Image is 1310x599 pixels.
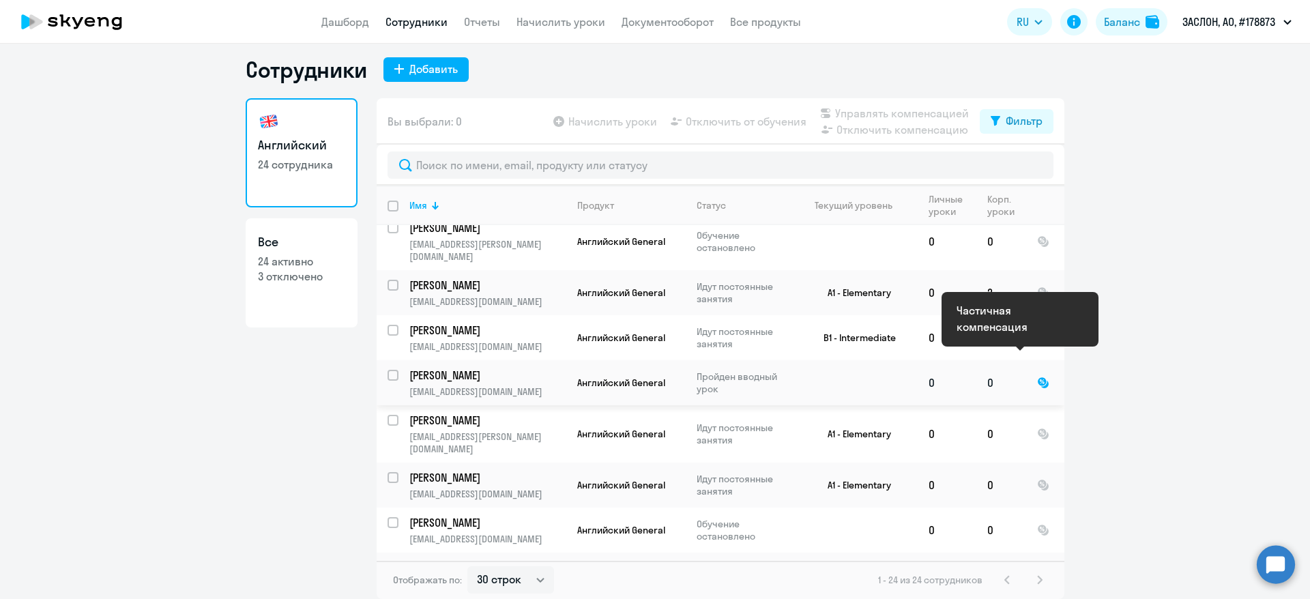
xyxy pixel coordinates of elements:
[409,278,564,293] p: [PERSON_NAME]
[730,15,801,29] a: Все продукты
[258,269,345,284] p: 3 отключено
[409,430,566,455] p: [EMAIL_ADDRESS][PERSON_NAME][DOMAIN_NAME]
[409,220,566,235] a: [PERSON_NAME]
[409,413,564,428] p: [PERSON_NAME]
[246,56,367,83] h1: Сотрудники
[385,15,448,29] a: Сотрудники
[409,323,566,338] a: [PERSON_NAME]
[918,463,976,508] td: 0
[791,315,918,360] td: B1 - Intermediate
[1096,8,1167,35] button: Балансbalance
[388,151,1053,179] input: Поиск по имени, email, продукту или статусу
[1146,15,1159,29] img: balance
[409,199,566,211] div: Имя
[383,57,469,82] button: Добавить
[409,199,427,211] div: Имя
[409,220,564,235] p: [PERSON_NAME]
[976,463,1026,508] td: 0
[976,270,1026,315] td: 2
[577,235,665,248] span: Английский General
[697,325,790,350] p: Идут постоянные занятия
[577,377,665,389] span: Английский General
[409,385,566,398] p: [EMAIL_ADDRESS][DOMAIN_NAME]
[976,213,1026,270] td: 0
[409,470,566,485] a: [PERSON_NAME]
[577,199,685,211] div: Продукт
[918,405,976,463] td: 0
[918,553,976,598] td: 0
[258,136,345,154] h3: Английский
[697,370,790,395] p: Пройден вводный урок
[258,233,345,251] h3: Все
[1182,14,1275,30] p: ЗАСЛОН, АО, #178873
[1176,5,1298,38] button: ЗАСЛОН, АО, #178873
[577,524,665,536] span: Английский General
[957,302,1083,335] div: Частичная компенсация
[258,254,345,269] p: 24 активно
[1006,113,1043,129] div: Фильтр
[409,560,566,575] a: - Доступ в HR кабинет
[697,473,790,497] p: Идут постоянные занятия
[577,287,665,299] span: Английский General
[1017,14,1029,30] span: RU
[409,368,564,383] p: [PERSON_NAME]
[791,405,918,463] td: A1 - Elementary
[929,193,976,218] div: Личные уроки
[409,61,458,77] div: Добавить
[409,488,566,500] p: [EMAIL_ADDRESS][DOMAIN_NAME]
[409,278,566,293] a: [PERSON_NAME]
[929,193,963,218] div: Личные уроки
[976,553,1026,598] td: 0
[409,515,566,530] a: [PERSON_NAME]
[976,508,1026,553] td: 0
[409,515,564,530] p: [PERSON_NAME]
[577,428,665,440] span: Английский General
[388,113,462,130] span: Вы выбрали: 0
[697,518,790,542] p: Обучение остановлено
[409,470,564,485] p: [PERSON_NAME]
[464,15,500,29] a: Отчеты
[258,111,280,132] img: english
[1104,14,1140,30] div: Баланс
[980,109,1053,134] button: Фильтр
[246,218,358,327] a: Все24 активно3 отключено
[697,280,790,305] p: Идут постоянные занятия
[393,574,462,586] span: Отображать по:
[976,360,1026,405] td: 0
[987,193,1025,218] div: Корп. уроки
[1007,8,1052,35] button: RU
[918,270,976,315] td: 0
[409,413,566,428] a: [PERSON_NAME]
[987,193,1015,218] div: Корп. уроки
[878,574,982,586] span: 1 - 24 из 24 сотрудников
[697,199,726,211] div: Статус
[976,405,1026,463] td: 0
[815,199,892,211] div: Текущий уровень
[791,463,918,508] td: A1 - Elementary
[791,270,918,315] td: A1 - Elementary
[409,323,564,338] p: [PERSON_NAME]
[409,560,564,575] p: - Доступ в HR кабинет
[409,340,566,353] p: [EMAIL_ADDRESS][DOMAIN_NAME]
[577,332,665,344] span: Английский General
[918,315,976,360] td: 0
[577,199,614,211] div: Продукт
[918,508,976,553] td: 0
[577,479,665,491] span: Английский General
[622,15,714,29] a: Документооборот
[258,157,345,172] p: 24 сотрудника
[697,199,790,211] div: Статус
[918,213,976,270] td: 0
[409,368,566,383] a: [PERSON_NAME]
[409,533,566,545] p: [EMAIL_ADDRESS][DOMAIN_NAME]
[246,98,358,207] a: Английский24 сотрудника
[321,15,369,29] a: Дашборд
[409,238,566,263] p: [EMAIL_ADDRESS][PERSON_NAME][DOMAIN_NAME]
[697,422,790,446] p: Идут постоянные занятия
[918,360,976,405] td: 0
[409,295,566,308] p: [EMAIL_ADDRESS][DOMAIN_NAME]
[802,199,917,211] div: Текущий уровень
[516,15,605,29] a: Начислить уроки
[697,229,790,254] p: Обучение остановлено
